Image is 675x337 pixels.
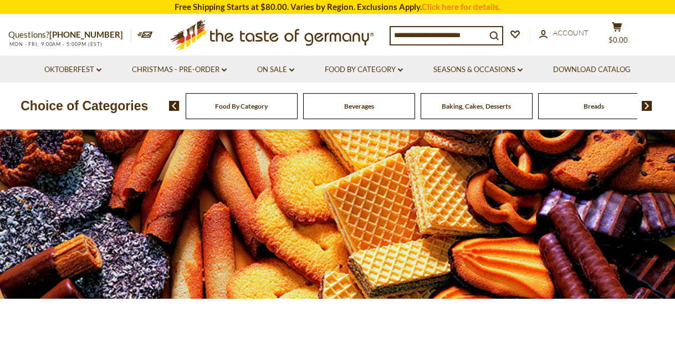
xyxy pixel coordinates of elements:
[49,29,123,39] a: [PHONE_NUMBER]
[44,64,101,76] a: Oktoberfest
[8,41,103,47] span: MON - FRI, 9:00AM - 5:00PM (EST)
[132,64,227,76] a: Christmas - PRE-ORDER
[215,102,268,110] a: Food By Category
[553,28,589,37] span: Account
[433,64,523,76] a: Seasons & Occasions
[325,64,403,76] a: Food By Category
[8,28,131,42] p: Questions?
[642,101,652,111] img: next arrow
[169,101,180,111] img: previous arrow
[257,64,294,76] a: On Sale
[539,27,589,39] a: Account
[442,102,511,110] a: Baking, Cakes, Desserts
[608,35,628,44] span: $0.00
[584,102,604,110] a: Breads
[344,102,374,110] a: Beverages
[422,2,500,12] a: Click here for details.
[600,22,633,49] button: $0.00
[553,64,631,76] a: Download Catalog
